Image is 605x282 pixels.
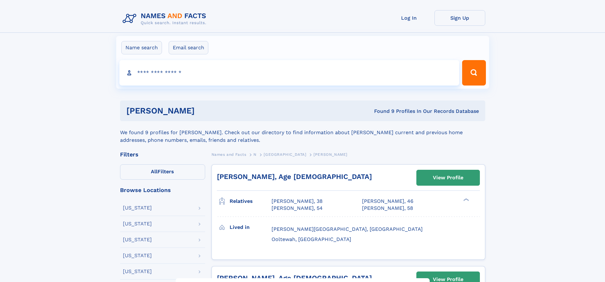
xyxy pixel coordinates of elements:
h3: Lived in [230,222,272,233]
span: [PERSON_NAME][GEOGRAPHIC_DATA], [GEOGRAPHIC_DATA] [272,226,423,232]
img: Logo Names and Facts [120,10,212,27]
h3: Relatives [230,196,272,207]
div: [US_STATE] [123,253,152,258]
div: View Profile [433,170,463,185]
span: N [253,152,257,157]
a: [PERSON_NAME], 58 [362,205,413,212]
a: [GEOGRAPHIC_DATA] [264,150,306,158]
span: [GEOGRAPHIC_DATA] [264,152,306,157]
span: All [151,169,158,175]
a: View Profile [417,170,480,185]
a: [PERSON_NAME], Age [DEMOGRAPHIC_DATA] [217,274,372,282]
div: [US_STATE] [123,269,152,274]
label: Email search [169,41,208,54]
a: [PERSON_NAME], 46 [362,198,413,205]
div: Filters [120,152,205,157]
div: We found 9 profiles for [PERSON_NAME]. Check out our directory to find information about [PERSON_... [120,121,485,144]
div: Browse Locations [120,187,205,193]
div: [US_STATE] [123,205,152,210]
button: Search Button [462,60,486,86]
input: search input [119,60,460,86]
label: Filters [120,164,205,180]
a: [PERSON_NAME], 54 [272,205,323,212]
h1: [PERSON_NAME] [126,107,285,115]
div: [US_STATE] [123,237,152,242]
div: [US_STATE] [123,221,152,226]
a: Log In [384,10,434,26]
label: Name search [121,41,162,54]
span: Ooltewah, [GEOGRAPHIC_DATA] [272,236,351,242]
a: Sign Up [434,10,485,26]
a: N [253,150,257,158]
a: [PERSON_NAME], Age [DEMOGRAPHIC_DATA] [217,173,372,181]
a: [PERSON_NAME], 38 [272,198,323,205]
span: [PERSON_NAME] [313,152,347,157]
div: Found 9 Profiles In Our Records Database [284,108,479,115]
a: Names and Facts [212,150,246,158]
div: ❯ [462,198,469,202]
